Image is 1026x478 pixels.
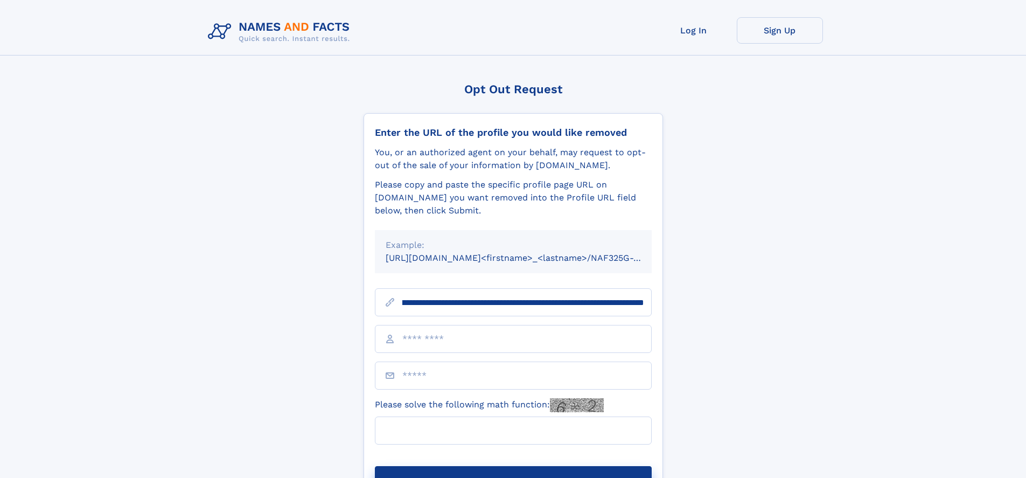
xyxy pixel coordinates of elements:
[651,17,737,44] a: Log In
[386,253,672,263] small: [URL][DOMAIN_NAME]<firstname>_<lastname>/NAF325G-xxxxxxxx
[737,17,823,44] a: Sign Up
[375,178,652,217] div: Please copy and paste the specific profile page URL on [DOMAIN_NAME] you want removed into the Pr...
[375,146,652,172] div: You, or an authorized agent on your behalf, may request to opt-out of the sale of your informatio...
[204,17,359,46] img: Logo Names and Facts
[375,127,652,138] div: Enter the URL of the profile you would like removed
[375,398,604,412] label: Please solve the following math function:
[364,82,663,96] div: Opt Out Request
[386,239,641,252] div: Example:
